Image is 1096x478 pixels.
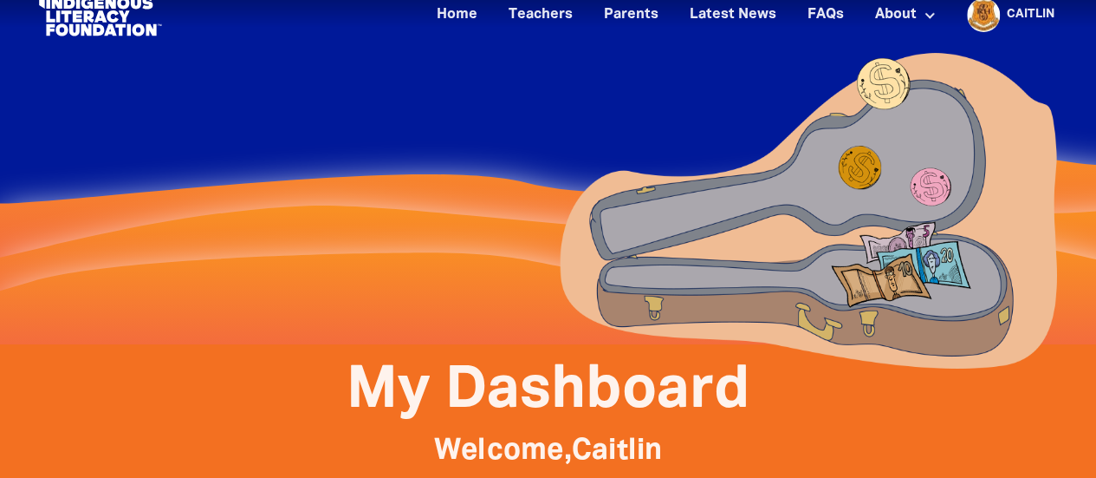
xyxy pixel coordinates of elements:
[593,1,669,29] a: Parents
[679,1,787,29] a: Latest News
[434,438,663,465] span: Welcome, Caitlin
[498,1,583,29] a: Teachers
[865,1,946,29] a: About
[426,1,488,29] a: Home
[797,1,854,29] a: FAQs
[347,364,750,418] span: My Dashboard
[1007,9,1054,21] a: Caitlin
